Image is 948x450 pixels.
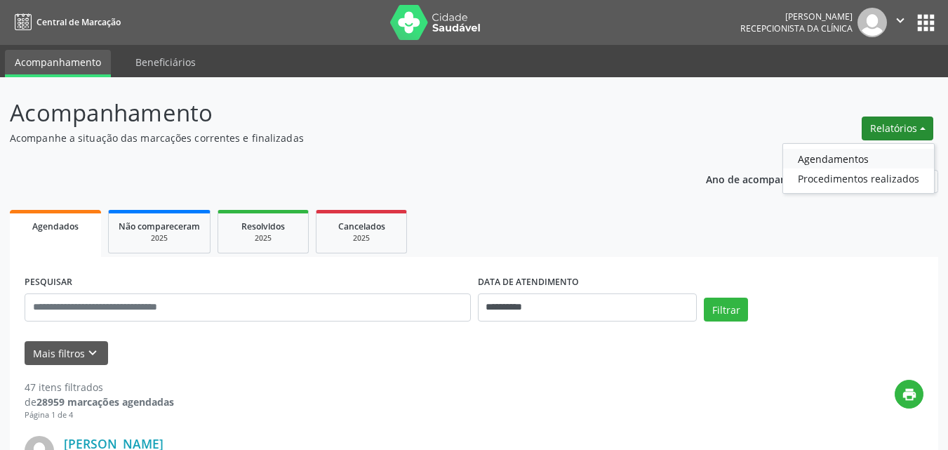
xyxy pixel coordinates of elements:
button: Filtrar [704,298,748,322]
div: de [25,395,174,409]
i: print [902,387,917,402]
a: Agendamentos [783,149,934,168]
p: Acompanhamento [10,95,660,131]
a: Central de Marcação [10,11,121,34]
span: Cancelados [338,220,385,232]
a: Procedimentos realizados [783,168,934,188]
img: img [857,8,887,37]
div: 47 itens filtrados [25,380,174,395]
span: Resolvidos [241,220,285,232]
span: Não compareceram [119,220,200,232]
p: Ano de acompanhamento [706,170,830,187]
button: apps [914,11,938,35]
label: PESQUISAR [25,272,72,293]
button:  [887,8,914,37]
strong: 28959 marcações agendadas [36,395,174,409]
div: Página 1 de 4 [25,409,174,421]
label: DATA DE ATENDIMENTO [478,272,579,293]
div: 2025 [119,233,200,244]
i: keyboard_arrow_down [85,345,100,361]
div: 2025 [326,233,396,244]
button: print [895,380,923,409]
span: Recepcionista da clínica [740,22,853,34]
i:  [893,13,908,28]
a: Beneficiários [126,50,206,74]
a: Acompanhamento [5,50,111,77]
ul: Relatórios [782,143,935,194]
div: [PERSON_NAME] [740,11,853,22]
div: 2025 [228,233,298,244]
p: Acompanhe a situação das marcações correntes e finalizadas [10,131,660,145]
span: Central de Marcação [36,16,121,28]
span: Agendados [32,220,79,232]
button: Mais filtroskeyboard_arrow_down [25,341,108,366]
button: Relatórios [862,117,933,140]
